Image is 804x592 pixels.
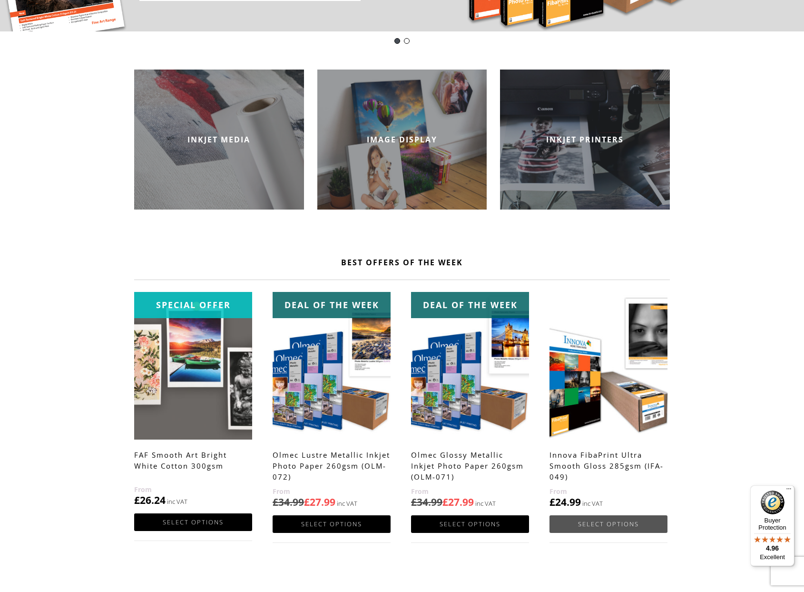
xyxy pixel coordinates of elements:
span: £ [549,495,555,509]
bdi: 27.99 [304,495,335,509]
h2: INKJET PRINTERS [500,134,670,145]
a: Select options for “Olmec Glossy Metallic Inkjet Photo Paper 260gsm (OLM-071)” [411,515,529,533]
div: Choose slide to display. [392,36,412,46]
bdi: 24.99 [549,495,581,509]
bdi: 27.99 [442,495,474,509]
a: Select options for “Innova FibaPrint Ultra Smooth Gloss 285gsm (IFA-049)” [549,515,667,533]
a: Deal of the week Olmec Glossy Metallic Inkjet Photo Paper 260gsm (OLM-071) £34.99£27.99 [411,292,529,509]
a: Select options for “Olmec Lustre Metallic Inkjet Photo Paper 260gsm (OLM-072)” [273,515,391,533]
h2: Olmec Glossy Metallic Inkjet Photo Paper 260gsm (OLM-071) [411,446,529,486]
button: Trusted Shops TrustmarkBuyer Protection4.96Excellent [750,485,794,566]
div: Special Offer [134,292,252,318]
img: Olmec Lustre Metallic Inkjet Photo Paper 260gsm (OLM-072) [273,292,391,440]
h2: INKJET MEDIA [134,134,304,145]
div: Innova-general [394,38,400,44]
img: FAF Smooth Art Bright White Cotton 300gsm [134,292,252,440]
div: pinch book [404,38,410,44]
bdi: 34.99 [273,495,304,509]
img: Olmec Glossy Metallic Inkjet Photo Paper 260gsm (OLM-071) [411,292,529,440]
span: £ [134,493,140,507]
span: £ [304,495,310,509]
bdi: 26.24 [134,493,166,507]
h2: Olmec Lustre Metallic Inkjet Photo Paper 260gsm (OLM-072) [273,446,391,486]
div: Deal of the week [411,292,529,318]
h2: Innova FibaPrint Ultra Smooth Gloss 285gsm (IFA-049) [549,446,667,486]
button: Menu [783,485,794,497]
img: Trusted Shops Trustmark [761,491,784,514]
img: Innova FibaPrint Ultra Smooth Gloss 285gsm (IFA-049) [549,292,667,440]
p: Buyer Protection [750,517,794,531]
span: £ [411,495,417,509]
a: Deal of the week Olmec Lustre Metallic Inkjet Photo Paper 260gsm (OLM-072) £34.99£27.99 [273,292,391,509]
span: £ [442,495,448,509]
h2: IMAGE DISPLAY [317,134,487,145]
span: 4.96 [766,544,779,552]
p: Excellent [750,553,794,561]
div: Deal of the week [273,292,391,318]
h2: FAF Smooth Art Bright White Cotton 300gsm [134,446,252,484]
a: Special OfferFAF Smooth Art Bright White Cotton 300gsm £26.24 [134,292,252,507]
a: Select options for “FAF Smooth Art Bright White Cotton 300gsm” [134,513,252,531]
span: £ [273,495,278,509]
h2: Best Offers Of The Week [134,257,670,268]
bdi: 34.99 [411,495,442,509]
a: Innova FibaPrint Ultra Smooth Gloss 285gsm (IFA-049) £24.99 [549,292,667,509]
